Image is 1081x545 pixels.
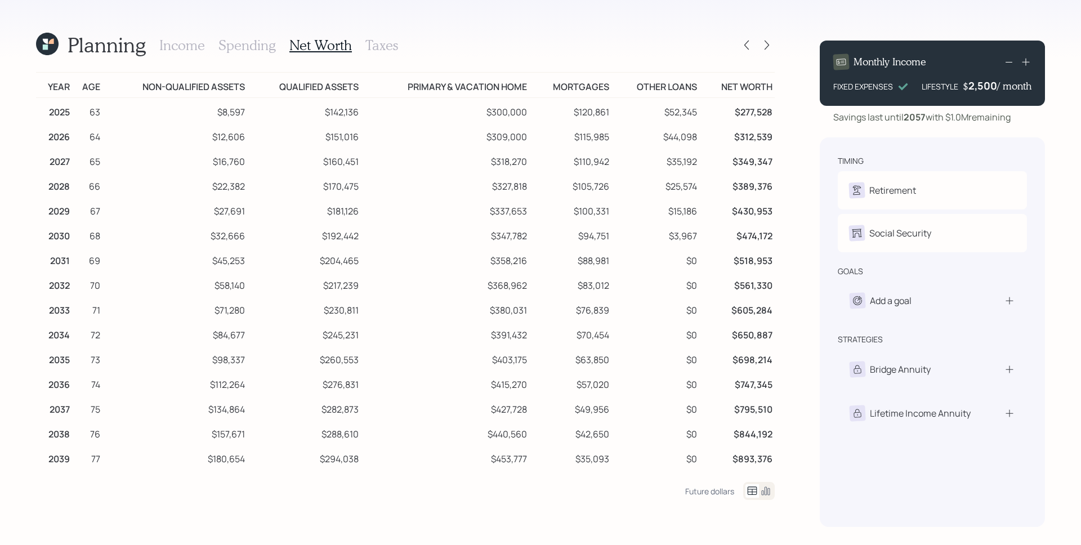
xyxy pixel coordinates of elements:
[361,271,529,296] td: $368,962
[102,172,248,197] td: $22,382
[72,395,102,420] td: 75
[870,363,931,376] div: Bridge Annuity
[247,73,361,98] td: Qualified assets
[529,172,611,197] td: $105,726
[247,395,361,420] td: $282,873
[36,370,72,395] td: 2036
[870,294,912,307] div: Add a goal
[529,395,611,420] td: $49,956
[102,148,248,172] td: $16,760
[529,445,611,470] td: $35,093
[102,197,248,222] td: $27,691
[102,420,248,445] td: $157,671
[611,172,699,197] td: $25,574
[361,420,529,445] td: $440,560
[361,321,529,346] td: $391,432
[247,247,361,271] td: $204,465
[247,296,361,321] td: $230,811
[36,247,72,271] td: 2031
[72,123,102,148] td: 64
[36,346,72,370] td: 2035
[611,148,699,172] td: $35,192
[72,197,102,222] td: 67
[699,148,775,172] td: $349,347
[102,271,248,296] td: $58,140
[869,226,931,240] div: Social Security
[833,110,1011,124] div: Savings last until with $1.0M remaining
[247,321,361,346] td: $245,231
[361,222,529,247] td: $347,782
[699,296,775,321] td: $605,284
[247,123,361,148] td: $151,016
[611,346,699,370] td: $0
[529,346,611,370] td: $63,850
[529,296,611,321] td: $76,839
[36,98,72,123] td: 2025
[72,148,102,172] td: 65
[36,148,72,172] td: 2027
[699,172,775,197] td: $389,376
[247,370,361,395] td: $276,831
[699,222,775,247] td: $474,172
[529,73,611,98] td: Mortgages
[247,197,361,222] td: $181,126
[611,296,699,321] td: $0
[36,296,72,321] td: 2033
[611,395,699,420] td: $0
[247,445,361,470] td: $294,038
[36,395,72,420] td: 2037
[72,98,102,123] td: 63
[72,247,102,271] td: 69
[361,346,529,370] td: $403,175
[699,271,775,296] td: $561,330
[699,73,775,98] td: Net worth
[102,123,248,148] td: $12,606
[72,222,102,247] td: 68
[289,37,352,53] h3: Net Worth
[611,271,699,296] td: $0
[838,155,864,167] div: timing
[361,98,529,123] td: $300,000
[854,56,926,68] h4: Monthly Income
[247,172,361,197] td: $170,475
[922,81,958,92] div: LIFESTYLE
[529,420,611,445] td: $42,650
[247,346,361,370] td: $260,553
[102,321,248,346] td: $84,677
[361,296,529,321] td: $380,031
[529,98,611,123] td: $120,861
[963,80,968,92] h4: $
[361,247,529,271] td: $358,216
[36,73,72,98] td: Year
[699,123,775,148] td: $312,539
[218,37,276,53] h3: Spending
[361,370,529,395] td: $415,270
[611,321,699,346] td: $0
[699,98,775,123] td: $277,528
[36,271,72,296] td: 2032
[361,197,529,222] td: $337,653
[611,197,699,222] td: $15,186
[611,247,699,271] td: $0
[611,445,699,470] td: $0
[699,346,775,370] td: $698,214
[833,81,893,92] div: FIXED EXPENSES
[361,73,529,98] td: Primary & vacation home
[72,420,102,445] td: 76
[529,148,611,172] td: $110,942
[72,271,102,296] td: 70
[102,445,248,470] td: $180,654
[36,445,72,470] td: 2039
[159,37,205,53] h3: Income
[102,98,248,123] td: $8,597
[699,445,775,470] td: $893,376
[247,420,361,445] td: $288,610
[838,334,883,345] div: strategies
[36,197,72,222] td: 2029
[869,184,916,197] div: Retirement
[529,247,611,271] td: $88,981
[611,370,699,395] td: $0
[361,123,529,148] td: $309,000
[699,420,775,445] td: $844,192
[102,73,248,98] td: Non-qualified assets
